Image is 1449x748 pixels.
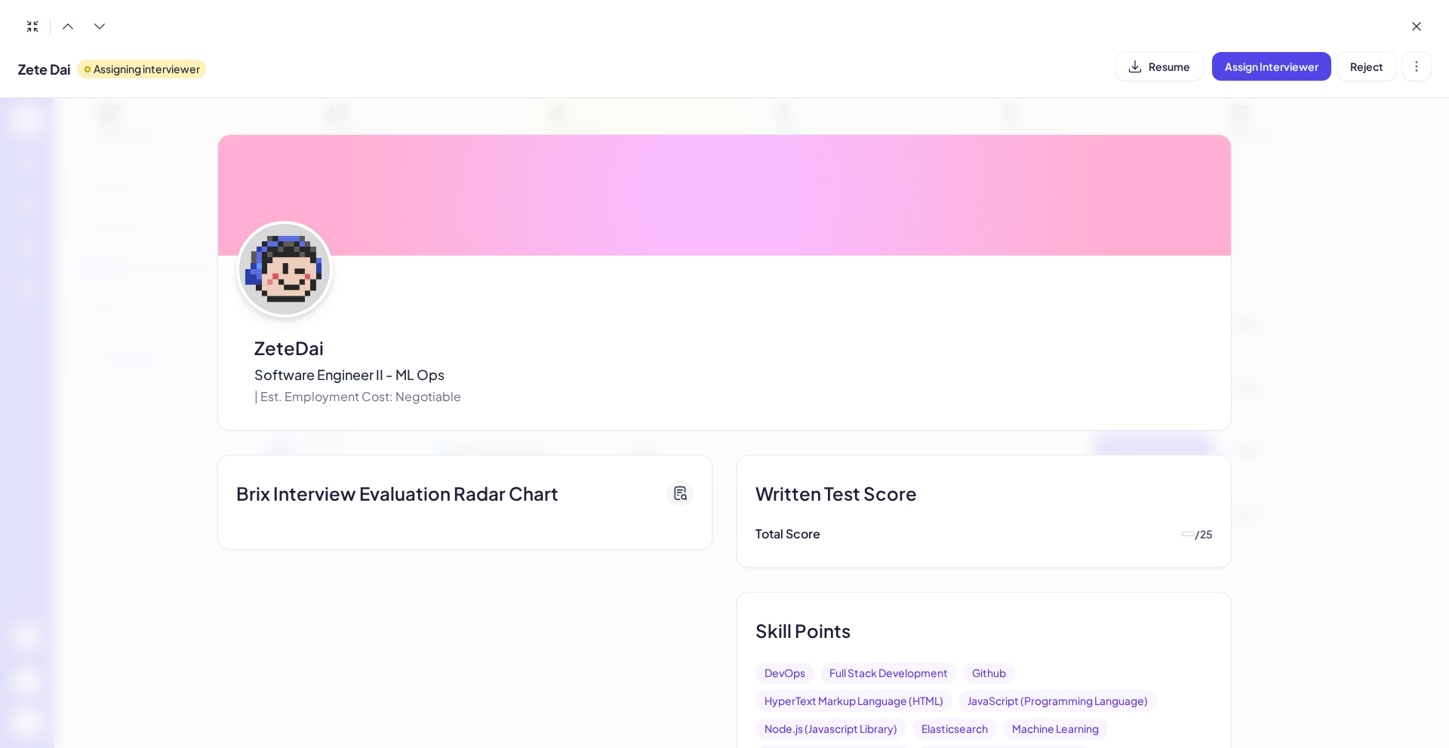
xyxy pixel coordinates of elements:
[1350,60,1383,73] span: Reject
[1212,52,1331,81] button: Assign Interviewer
[755,525,820,543] p: Total Score
[94,61,200,77] p: Assigning interviewer
[254,364,461,385] p: Software Engineer II - ML Ops
[921,721,988,737] p: Elasticsearch
[18,59,71,79] span: Zete Dai
[239,224,330,314] img: 6.png
[1225,60,1318,73] span: Assign Interviewer
[968,693,1148,709] p: JavaScript (Programming Language)
[1012,721,1099,737] p: Machine Learning
[1149,60,1190,73] span: Resume
[755,480,917,507] p: Written Test Score
[972,665,1006,681] p: Github
[236,480,558,507] p: Brix Interview Evaluation Radar Chart
[254,334,461,361] p: ZeteDai
[755,617,851,644] p: Skill Points
[1337,52,1396,81] button: Reject
[1116,52,1203,81] button: Resume
[1195,526,1213,542] p: / 25
[829,665,948,681] p: Full Stack Development
[764,721,897,737] p: Node.js (Javascript Library)
[764,665,805,681] p: DevOps
[254,388,461,406] p: | Est. Employment Cost: Negotiable
[764,693,943,709] p: HyperText Markup Language (HTML)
